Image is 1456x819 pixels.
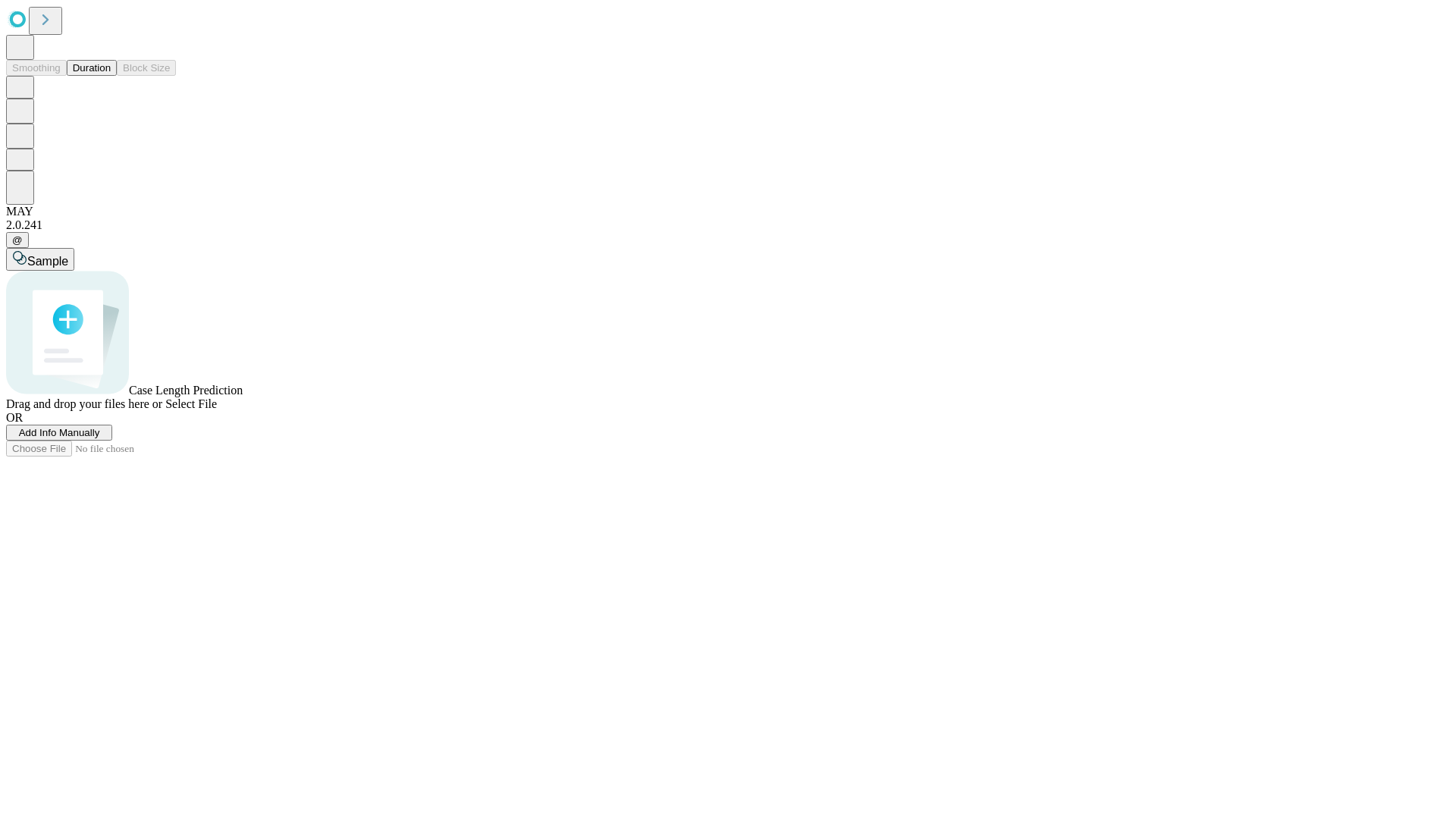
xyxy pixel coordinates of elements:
[6,425,112,441] button: Add Info Manually
[117,60,176,76] button: Block Size
[6,60,67,76] button: Smoothing
[165,397,217,410] span: Select File
[129,384,243,397] span: Case Length Prediction
[6,248,74,271] button: Sample
[6,205,1450,218] div: MAY
[27,255,68,268] span: Sample
[6,218,1450,232] div: 2.0.241
[6,411,23,424] span: OR
[67,60,117,76] button: Duration
[6,232,29,248] button: @
[19,427,100,438] span: Add Info Manually
[12,234,23,246] span: @
[6,397,162,410] span: Drag and drop your files here or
